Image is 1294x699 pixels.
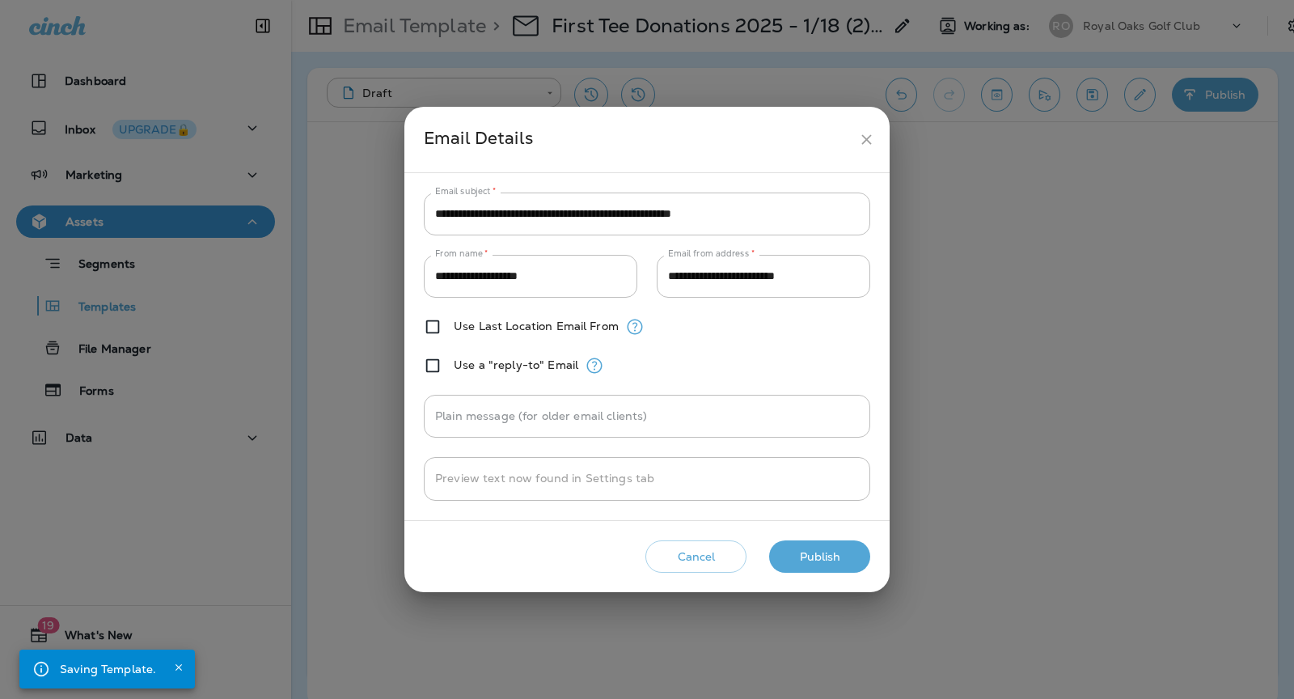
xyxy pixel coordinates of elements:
button: Publish [769,540,870,574]
label: Use Last Location Email From [454,320,619,333]
div: Saving Template. [60,655,156,684]
button: Close [169,658,188,677]
div: Email Details [424,125,852,155]
label: Email subject [435,185,497,197]
label: Email from address [668,248,755,260]
label: Use a "reply-to" Email [454,358,578,371]
button: close [852,125,882,155]
label: From name [435,248,488,260]
button: Cancel [645,540,746,574]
